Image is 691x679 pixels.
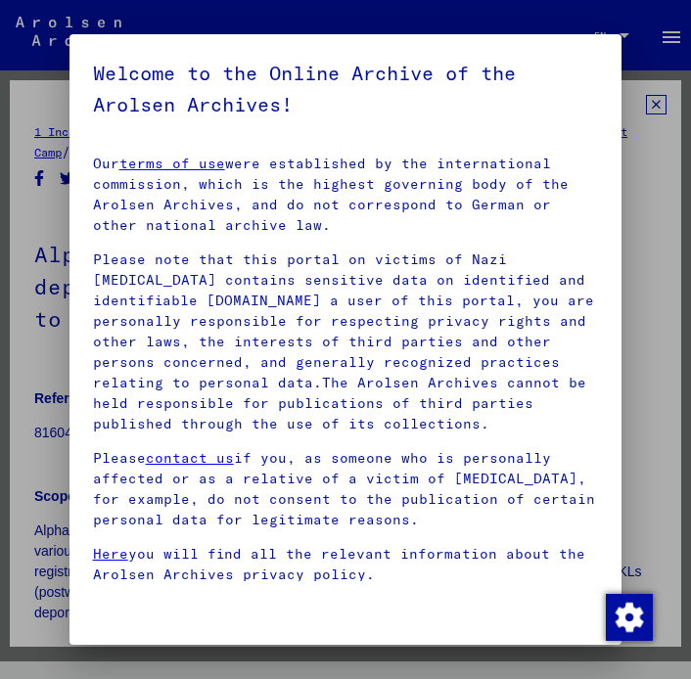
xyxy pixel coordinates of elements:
[146,449,234,467] a: contact us
[93,544,599,585] p: you will find all the relevant information about the Arolsen Archives privacy policy.
[93,154,599,236] p: Our were established by the international commission, which is the highest governing body of the ...
[93,249,599,434] p: Please note that this portal on victims of Nazi [MEDICAL_DATA] contains sensitive data on identif...
[93,448,599,530] p: Please if you, as someone who is personally affected or as a relative of a victim of [MEDICAL_DAT...
[605,593,652,640] div: Change consent
[119,155,225,172] a: terms of use
[93,545,128,563] a: Here
[93,58,599,120] h5: Welcome to the Online Archive of the Arolsen Archives!
[606,594,653,641] img: Change consent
